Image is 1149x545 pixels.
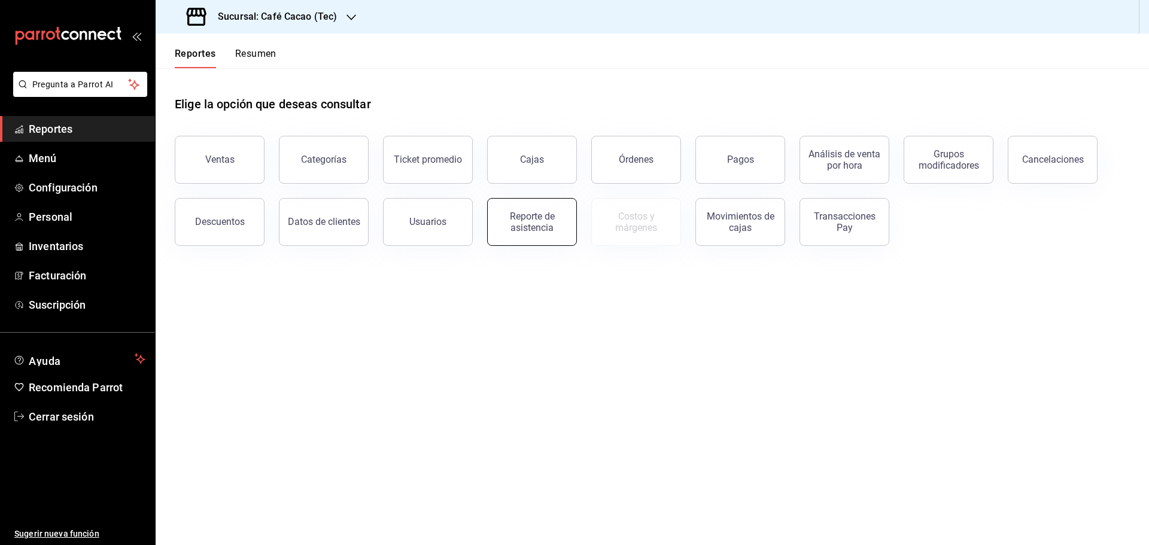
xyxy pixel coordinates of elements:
span: Pregunta a Parrot AI [32,78,129,91]
div: Descuentos [195,216,245,227]
span: Configuración [29,179,145,196]
div: Datos de clientes [288,216,360,227]
button: Ventas [175,136,265,184]
div: Reporte de asistencia [495,211,569,233]
div: Órdenes [619,154,653,165]
h3: Sucursal: Café Cacao (Tec) [208,10,337,24]
div: Costos y márgenes [599,211,673,233]
button: Pregunta a Parrot AI [13,72,147,97]
button: Usuarios [383,198,473,246]
div: Cajas [520,154,544,165]
div: Ventas [205,154,235,165]
button: Pagos [695,136,785,184]
div: Transacciones Pay [807,211,881,233]
button: Descuentos [175,198,265,246]
div: Pagos [727,154,754,165]
span: Reportes [29,121,145,137]
button: Resumen [235,48,276,68]
span: Personal [29,209,145,225]
div: Análisis de venta por hora [807,148,881,171]
span: Inventarios [29,238,145,254]
span: Recomienda Parrot [29,379,145,395]
div: Cancelaciones [1022,154,1084,165]
a: Pregunta a Parrot AI [8,87,147,99]
span: Menú [29,150,145,166]
span: Cerrar sesión [29,409,145,425]
button: Órdenes [591,136,681,184]
button: Análisis de venta por hora [800,136,889,184]
span: Ayuda [29,352,130,366]
div: Ticket promedio [394,154,462,165]
span: Facturación [29,267,145,284]
div: Movimientos de cajas [703,211,777,233]
button: Reporte de asistencia [487,198,577,246]
button: Categorías [279,136,369,184]
button: Movimientos de cajas [695,198,785,246]
button: Transacciones Pay [800,198,889,246]
div: Usuarios [409,216,446,227]
button: Ticket promedio [383,136,473,184]
button: Cancelaciones [1008,136,1098,184]
span: Suscripción [29,297,145,313]
div: navigation tabs [175,48,276,68]
div: Grupos modificadores [911,148,986,171]
button: open_drawer_menu [132,31,141,41]
button: Grupos modificadores [904,136,993,184]
button: Cajas [487,136,577,184]
div: Categorías [301,154,346,165]
button: Contrata inventarios para ver este reporte [591,198,681,246]
span: Sugerir nueva función [14,528,145,540]
button: Reportes [175,48,216,68]
h1: Elige la opción que deseas consultar [175,95,371,113]
button: Datos de clientes [279,198,369,246]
